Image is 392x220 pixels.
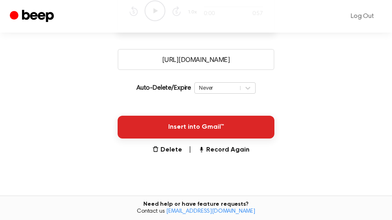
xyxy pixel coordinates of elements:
[136,83,191,93] p: Auto-Delete/Expire
[10,9,56,24] a: Beep
[198,145,249,155] button: Record Again
[189,145,192,155] span: |
[5,208,387,216] span: Contact us
[152,145,182,155] button: Delete
[118,116,274,139] button: Insert into Gmail™
[199,84,236,92] div: Never
[343,7,382,26] a: Log Out
[166,209,255,214] a: [EMAIL_ADDRESS][DOMAIN_NAME]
